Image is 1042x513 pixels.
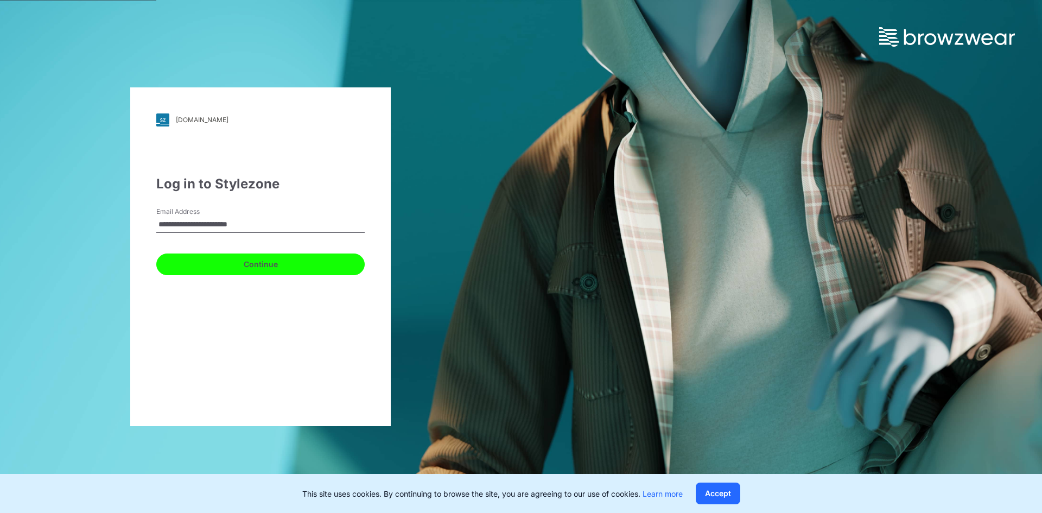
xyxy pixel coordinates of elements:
[176,116,228,124] div: [DOMAIN_NAME]
[696,483,740,504] button: Accept
[879,27,1015,47] img: browzwear-logo.73288ffb.svg
[643,489,683,498] a: Learn more
[156,207,232,217] label: Email Address
[156,174,365,194] div: Log in to Stylezone
[156,254,365,275] button: Continue
[156,113,365,126] a: [DOMAIN_NAME]
[302,488,683,499] p: This site uses cookies. By continuing to browse the site, you are agreeing to our use of cookies.
[156,113,169,126] img: svg+xml;base64,PHN2ZyB3aWR0aD0iMjgiIGhlaWdodD0iMjgiIHZpZXdCb3g9IjAgMCAyOCAyOCIgZmlsbD0ibm9uZSIgeG...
